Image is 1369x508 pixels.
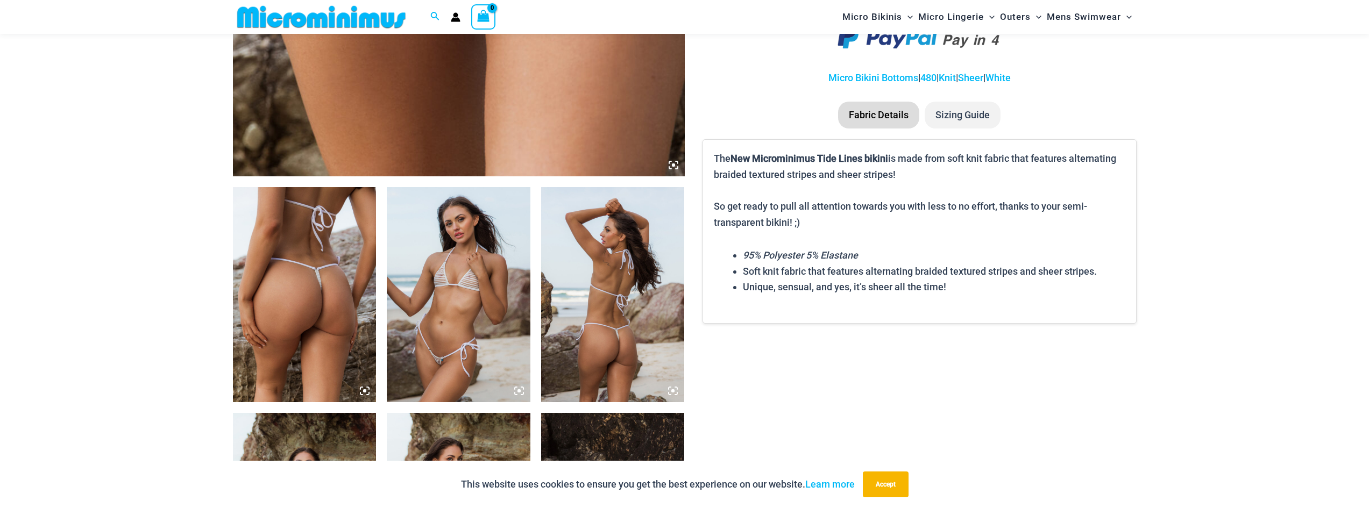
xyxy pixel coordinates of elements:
[958,72,983,83] a: Sheer
[920,72,937,83] a: 480
[541,187,685,402] img: Tide Lines White 308 Tri Top 480 Micro
[840,3,916,31] a: Micro BikinisMenu ToggleMenu Toggle
[805,478,855,490] a: Learn more
[984,3,995,31] span: Menu Toggle
[925,102,1001,128] li: Sizing Guide
[233,187,377,402] img: Tide Lines White 480 Micro
[918,3,984,31] span: Micro Lingerie
[1121,3,1132,31] span: Menu Toggle
[838,2,1137,32] nav: Site Navigation
[730,153,888,164] b: New Microminimus Tide Lines bikini
[430,10,440,24] a: Search icon link
[703,70,1136,86] p: | | | |
[233,5,410,29] img: MM SHOP LOGO FLAT
[451,12,460,22] a: Account icon link
[997,3,1044,31] a: OutersMenu ToggleMenu Toggle
[1047,3,1121,31] span: Mens Swimwear
[828,72,918,83] a: Micro Bikini Bottoms
[471,4,496,29] a: View Shopping Cart, empty
[1044,3,1134,31] a: Mens SwimwearMenu ToggleMenu Toggle
[902,3,913,31] span: Menu Toggle
[939,72,956,83] a: Knit
[1031,3,1041,31] span: Menu Toggle
[985,72,1011,83] a: White
[743,279,1125,295] li: Unique, sensual, and yes, it’s sheer all the time!
[387,187,530,402] img: Tide Lines White 308 Tri Top 480 Micro
[743,249,858,261] em: 95% Polyester 5% Elastane
[461,476,855,492] p: This website uses cookies to ensure you get the best experience on our website.
[838,102,919,128] li: Fabric Details
[714,151,1125,231] p: The is made from soft knit fabric that features alternating braided textured stripes and sheer st...
[1000,3,1031,31] span: Outers
[842,3,902,31] span: Micro Bikinis
[916,3,997,31] a: Micro LingerieMenu ToggleMenu Toggle
[863,471,909,497] button: Accept
[743,263,1125,280] li: Soft knit fabric that features alternating braided textured stripes and sheer stripes.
